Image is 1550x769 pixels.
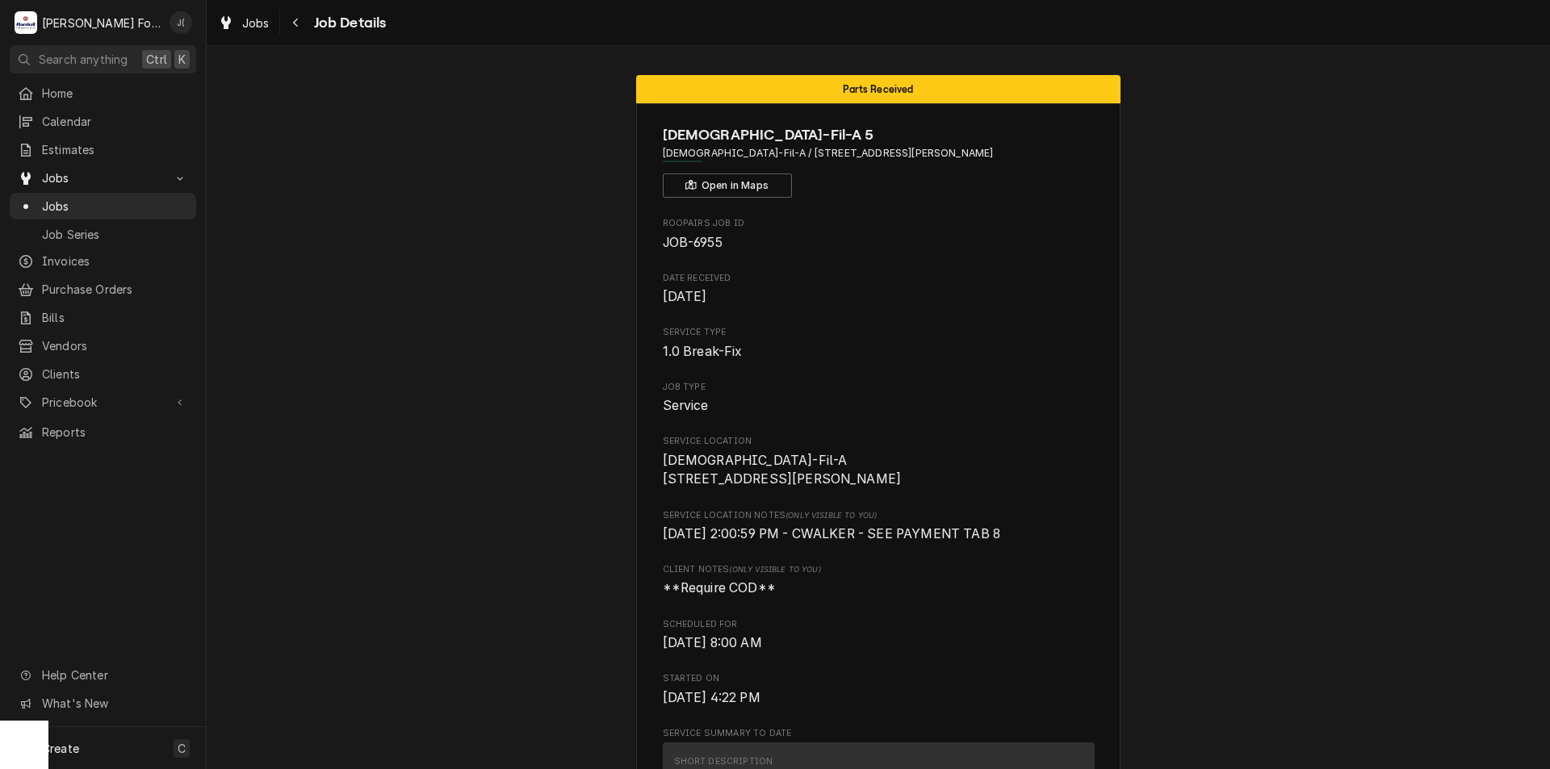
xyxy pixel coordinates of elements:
span: Home [42,85,188,102]
span: (Only Visible to You) [785,511,877,520]
div: Service Location [663,435,1095,489]
div: Roopairs Job ID [663,217,1095,252]
span: What's New [42,695,186,712]
span: Clients [42,366,188,382]
span: [DATE] 8:00 AM [663,635,762,650]
span: Invoices [42,253,188,270]
span: [DATE] 4:22 PM [663,690,760,705]
span: Address [663,146,1095,161]
span: Roopairs Job ID [663,217,1095,230]
span: Job Details [309,12,387,34]
span: Service Location Notes [663,509,1095,522]
a: Jobs [10,193,196,219]
span: Date Received [663,272,1095,285]
span: Service Summary To Date [663,727,1095,740]
div: Short Description [674,755,773,768]
div: Service Type [663,326,1095,361]
div: Status [636,75,1121,103]
a: Job Series [10,221,196,248]
span: C [178,740,186,757]
span: K [178,51,186,68]
a: Go to Jobs [10,165,196,191]
span: 1.0 Break-Fix [663,344,743,359]
span: Purchase Orders [42,281,188,298]
span: Name [663,124,1095,146]
a: Jobs [212,10,276,36]
a: Bills [10,304,196,331]
a: Home [10,80,196,107]
div: J( [170,11,192,34]
button: Search anythingCtrlK [10,45,196,73]
div: Client Information [663,124,1095,198]
span: JOB-6955 [663,235,723,250]
span: Vendors [42,337,188,354]
div: Marshall Food Equipment Service's Avatar [15,11,37,34]
a: Purchase Orders [10,276,196,303]
span: Create [42,742,79,755]
a: Vendors [10,332,196,359]
a: Estimates [10,136,196,163]
span: Reports [42,424,188,441]
span: Date Received [663,287,1095,307]
a: Go to Help Center [10,662,196,688]
a: Calendar [10,108,196,135]
span: Jobs [42,169,164,186]
a: Reports [10,419,196,445]
div: [object Object] [663,563,1095,598]
div: [PERSON_NAME] Food Equipment Service [42,15,161,31]
div: Date Received [663,272,1095,307]
span: [DEMOGRAPHIC_DATA]-Fil-A [STREET_ADDRESS][PERSON_NAME] [663,453,902,487]
div: Jeff Debigare (109)'s Avatar [170,11,192,34]
div: [object Object] [663,509,1095,544]
div: Started On [663,672,1095,707]
span: Jobs [242,15,270,31]
span: Calendar [42,113,188,130]
span: Roopairs Job ID [663,233,1095,253]
span: Service [663,398,709,413]
div: Job Type [663,381,1095,416]
span: Job Type [663,381,1095,394]
div: Scheduled For [663,618,1095,653]
a: Invoices [10,248,196,274]
span: Service Location [663,451,1095,489]
a: Clients [10,361,196,387]
span: Bills [42,309,188,326]
span: Ctrl [146,51,167,68]
span: [object Object] [663,579,1095,598]
span: Job Type [663,396,1095,416]
span: Estimates [42,141,188,158]
a: Go to What's New [10,690,196,717]
span: Parts Received [843,84,913,94]
span: Help Center [42,667,186,683]
span: Started On [663,688,1095,708]
span: [object Object] [663,525,1095,544]
span: Search anything [39,51,128,68]
span: (Only Visible to You) [729,565,820,574]
div: M [15,11,37,34]
span: Service Type [663,342,1095,362]
span: Service Type [663,326,1095,339]
a: Go to Pricebook [10,389,196,416]
button: Navigate back [283,10,309,36]
span: Service Location [663,435,1095,448]
span: Scheduled For [663,618,1095,631]
span: Scheduled For [663,633,1095,653]
span: Started On [663,672,1095,685]
span: [DATE] 2:00:59 PM - CWALKER - SEE PAYMENT TAB 8 [663,526,1001,541]
span: Jobs [42,198,188,215]
span: Job Series [42,226,188,243]
span: Client Notes [663,563,1095,576]
span: [DATE] [663,289,707,304]
span: Pricebook [42,394,164,411]
button: Open in Maps [663,173,792,198]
